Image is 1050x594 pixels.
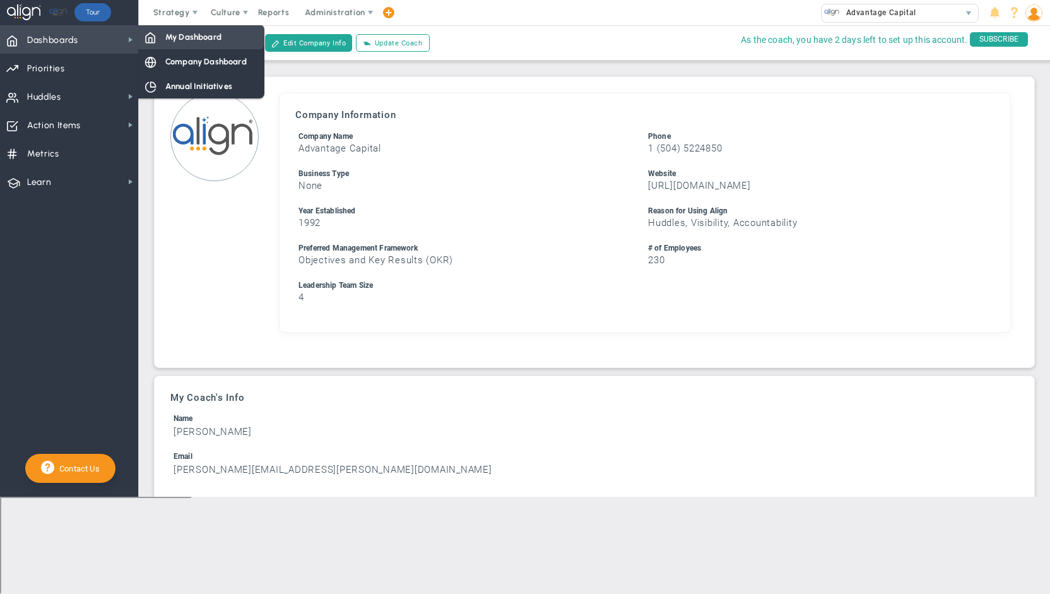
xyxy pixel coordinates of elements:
[174,464,1015,476] h3: [PERSON_NAME][EMAIL_ADDRESS][PERSON_NAME][DOMAIN_NAME]
[660,143,676,154] span: 504
[170,93,259,181] img: Loading...
[298,132,353,141] span: Company Name
[165,31,221,43] span: My Dashboard
[27,84,61,110] span: Huddles
[153,8,190,17] span: Strategy
[174,451,1015,463] div: Email
[165,56,247,68] span: Company Dashboard
[305,8,365,17] span: Administration
[648,180,991,192] h3: [URL][DOMAIN_NAME]
[741,32,967,48] span: As the coach, you have 2 days left to set up this account.
[648,254,991,266] h3: 230
[298,281,373,290] span: Leadership Team Size
[298,180,642,192] h3: None
[27,27,78,54] span: Dashboards
[298,143,642,155] h3: Advantage Capital
[295,109,994,121] h3: Company Information
[174,426,1015,438] h3: [PERSON_NAME]
[970,32,1028,47] span: SUBSCRIBE
[648,169,676,178] span: Website
[54,464,100,473] span: Contact Us
[683,143,722,154] span: 5224850
[298,254,642,266] h3: Objectives and Key Results (OKR)
[648,206,728,215] span: Reason for Using Align
[27,141,59,167] span: Metrics
[27,56,65,82] span: Priorities
[27,112,81,139] span: Action Items
[648,217,991,229] h3: Huddles, Visibility, Accountability
[657,143,661,154] span: (
[648,244,701,252] span: # of Employees
[211,8,240,17] span: Culture
[174,413,1015,425] div: Name
[298,244,418,252] span: Preferred Management Framework
[648,143,654,154] span: 1
[298,169,349,178] span: Business Type
[356,34,429,52] button: Update Coach
[298,217,642,229] h3: 1992
[298,206,356,215] span: Year Established
[960,4,978,22] span: select
[265,34,352,52] button: Edit Company Info
[824,4,840,20] img: 33433.Company.photo
[677,143,681,154] span: )
[298,292,991,304] h3: 4
[648,132,671,141] span: Phone
[170,392,1018,403] h3: My Coach's Info
[27,169,51,196] span: Learn
[1025,4,1042,21] img: 208476.Person.photo
[165,80,232,92] span: Annual Initiatives
[840,4,916,21] span: Advantage Capital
